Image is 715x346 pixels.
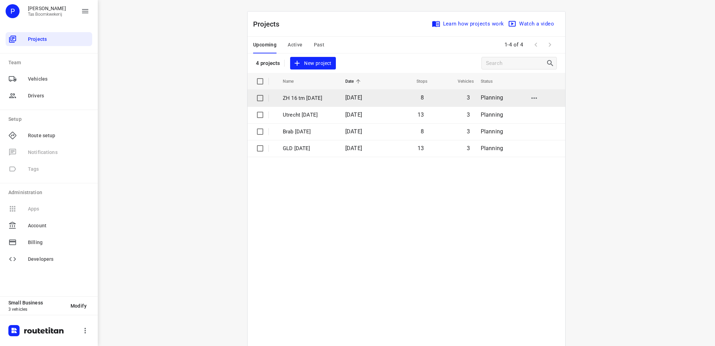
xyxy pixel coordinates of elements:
p: Tas Boomkwekerij [28,12,66,17]
span: Planning [481,145,503,152]
span: 3 [467,111,470,118]
span: Billing [28,239,89,246]
p: Small Business [8,300,65,305]
span: Planning [481,111,503,118]
span: Route setup [28,132,89,139]
button: Modify [65,300,92,312]
span: Next Page [543,38,557,52]
span: Past [314,41,325,49]
span: 13 [418,111,424,118]
span: Stops [407,77,428,86]
span: 8 [421,94,424,101]
span: [DATE] [345,94,362,101]
span: 13 [418,145,424,152]
p: Setup [8,116,92,123]
p: 4 projects [256,60,280,66]
span: 1-4 of 4 [502,37,526,52]
span: 3 [467,94,470,101]
span: Available only on our Business plan [6,161,92,177]
span: Date [345,77,363,86]
div: P [6,4,20,18]
span: Previous Page [529,38,543,52]
span: 3 [467,128,470,135]
p: GLD [DATE] [283,145,335,153]
span: [DATE] [345,128,362,135]
button: New project [290,57,336,70]
span: Upcoming [253,41,277,49]
span: Active [288,41,302,49]
span: Available only on our Business plan [6,144,92,161]
span: Account [28,222,89,229]
span: Modify [71,303,87,309]
p: Utrecht [DATE] [283,111,335,119]
span: 8 [421,128,424,135]
span: Status [481,77,502,86]
div: Billing [6,235,92,249]
span: Planning [481,94,503,101]
span: Planning [481,128,503,135]
div: Route setup [6,128,92,142]
span: Vehicles [28,75,89,83]
span: Name [283,77,303,86]
p: 3 vehicles [8,307,65,312]
span: Available only on our Business plan [6,200,92,217]
span: [DATE] [345,145,362,152]
div: Search [546,59,556,67]
div: Drivers [6,89,92,103]
p: Brab [DATE] [283,128,335,136]
p: Team [8,59,92,66]
span: [DATE] [345,111,362,118]
span: Developers [28,256,89,263]
span: Projects [28,36,89,43]
div: Developers [6,252,92,266]
div: Account [6,219,92,233]
p: Peter Tas [28,6,66,11]
input: Search projects [486,58,546,69]
span: 3 [467,145,470,152]
p: ZH 16 tm [DATE] [283,94,335,102]
span: New project [294,59,331,68]
p: Projects [253,19,285,29]
div: Projects [6,32,92,46]
span: Drivers [28,92,89,100]
p: Administration [8,189,92,196]
span: Vehicles [449,77,474,86]
div: Vehicles [6,72,92,86]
